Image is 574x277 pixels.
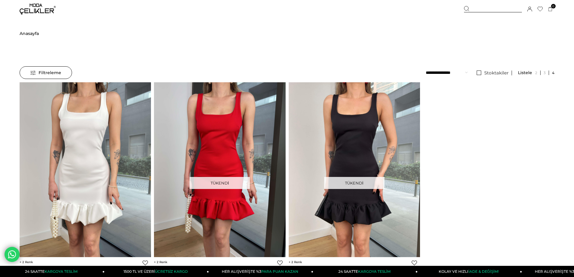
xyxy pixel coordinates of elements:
img: Kare Yaka Kalın Askılı Eteği Volanlı Milanda Beyaz Kadın Mini Elbise 25Y202 [20,82,151,257]
span: PARA PUAN KAZAN [261,269,298,274]
span: 0 [551,4,556,8]
a: Anasayfa [20,18,39,49]
span: ÜCRETSİZ KARGO [155,269,188,274]
a: 24 SAATTEKARGOYA TESLİM [0,266,105,277]
img: Kare Yaka Kalın Askılı Eteği Volanlı Milanda Kırmızı Kadın Mini Elbise 25Y202 [154,82,285,257]
a: Favorilere Ekle [277,260,283,266]
a: 24 SAATTEKARGOYA TESLİM [313,266,418,277]
span: KARGOYA TESLİM [358,269,391,274]
a: Favorilere Ekle [412,260,417,266]
img: logo [20,4,56,14]
a: HER ALIŞVERİŞTE %3PARA PUAN KAZAN [209,266,313,277]
a: 0 [548,7,553,11]
span: 2 [154,260,167,264]
span: İADE & DEĞİŞİM! [468,269,498,274]
span: 2 [20,260,33,264]
li: > [20,18,39,49]
span: 2 [289,260,302,264]
a: Stoktakiler [474,71,512,75]
span: Filtreleme [30,67,61,79]
img: Kare Yaka Kalın Askılı Eteği Volanlı Milanda Siyah Kadın Mini Elbise 25Y202 [289,82,420,257]
span: KARGOYA TESLİM [45,269,77,274]
a: KOLAY VE HIZLIİADE & DEĞİŞİM! [418,266,522,277]
a: Favorilere Ekle [143,260,148,266]
span: Stoktakiler [484,70,509,76]
a: 1500 TL VE ÜZERİÜCRETSİZ KARGO [105,266,209,277]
